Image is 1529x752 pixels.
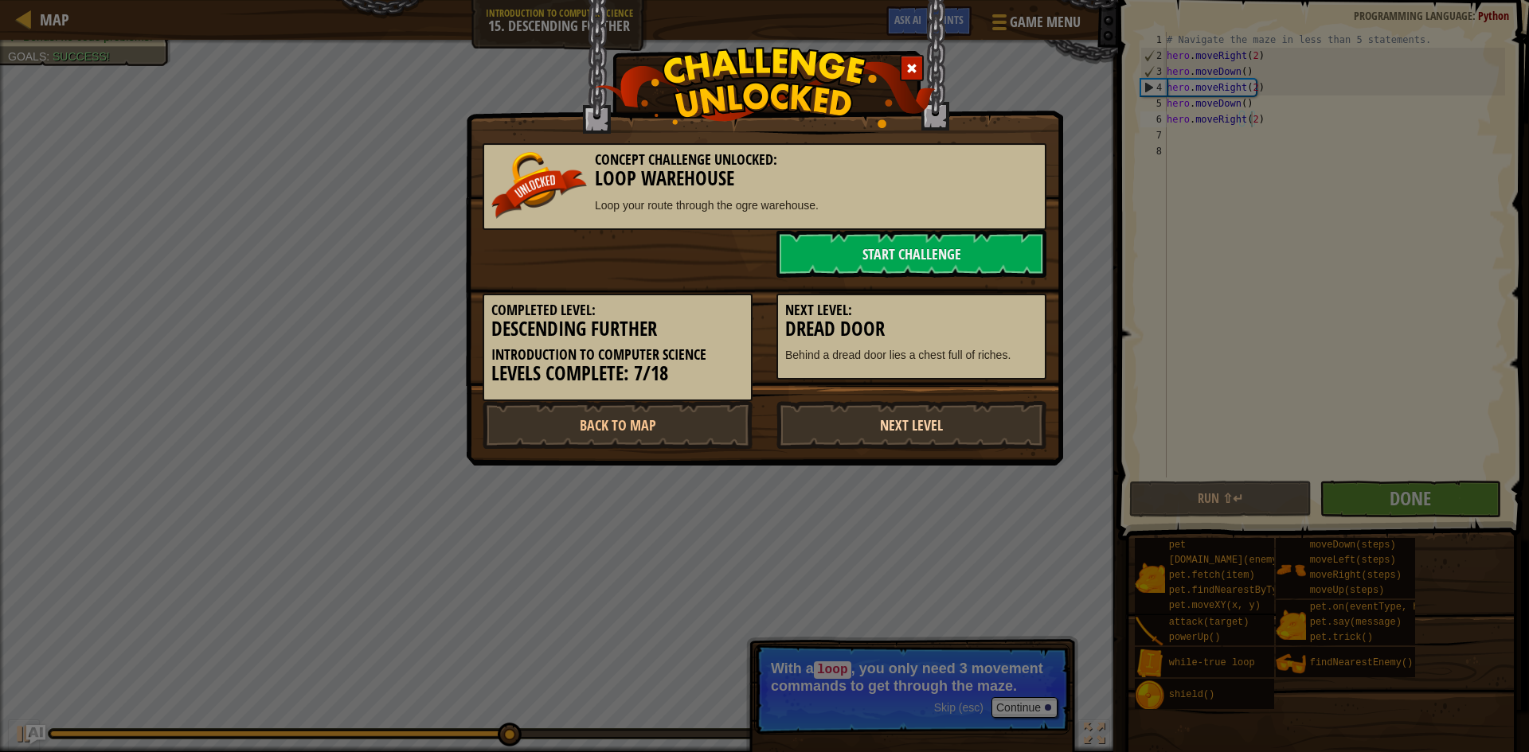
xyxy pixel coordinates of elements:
p: Behind a dread door lies a chest full of riches. [785,347,1038,363]
p: Loop your route through the ogre warehouse. [491,197,1038,213]
a: Start Challenge [776,230,1046,278]
a: Next Level [776,401,1046,449]
h3: Loop Warehouse [491,168,1038,189]
img: challenge_unlocked.png [594,47,936,128]
h3: Descending Further [491,318,744,340]
span: Concept Challenge Unlocked: [595,150,777,169]
a: Back to Map [483,401,753,449]
img: unlocked_banner.png [491,152,587,219]
h5: Completed Level: [491,302,744,318]
h3: Dread Door [785,318,1038,340]
h3: Levels Complete: 7/18 [491,363,744,384]
h5: Next Level: [785,302,1038,318]
h5: Introduction to Computer Science [491,347,744,363]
